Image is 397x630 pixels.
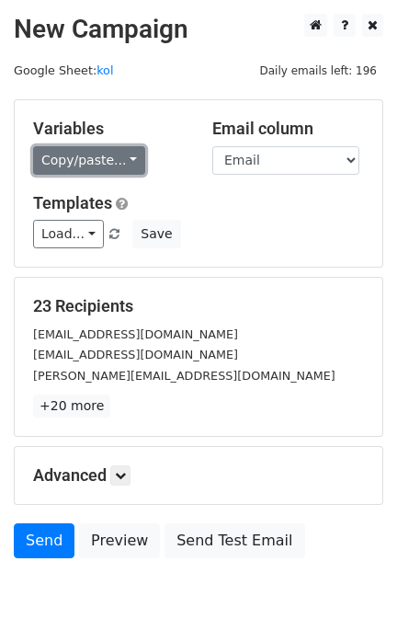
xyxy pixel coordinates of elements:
[33,220,104,248] a: Load...
[33,369,335,383] small: [PERSON_NAME][EMAIL_ADDRESS][DOMAIN_NAME]
[253,61,383,81] span: Daily emails left: 196
[212,119,364,139] h5: Email column
[33,296,364,316] h5: 23 Recipients
[33,327,238,341] small: [EMAIL_ADDRESS][DOMAIN_NAME]
[33,193,112,212] a: Templates
[33,395,110,418] a: +20 more
[14,523,74,558] a: Send
[96,63,113,77] a: kol
[253,63,383,77] a: Daily emails left: 196
[79,523,160,558] a: Preview
[33,348,238,361] small: [EMAIL_ADDRESS][DOMAIN_NAME]
[33,465,364,486] h5: Advanced
[33,146,145,175] a: Copy/paste...
[33,119,185,139] h5: Variables
[132,220,180,248] button: Save
[305,542,397,630] iframe: Chat Widget
[164,523,304,558] a: Send Test Email
[14,14,383,45] h2: New Campaign
[14,63,113,77] small: Google Sheet:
